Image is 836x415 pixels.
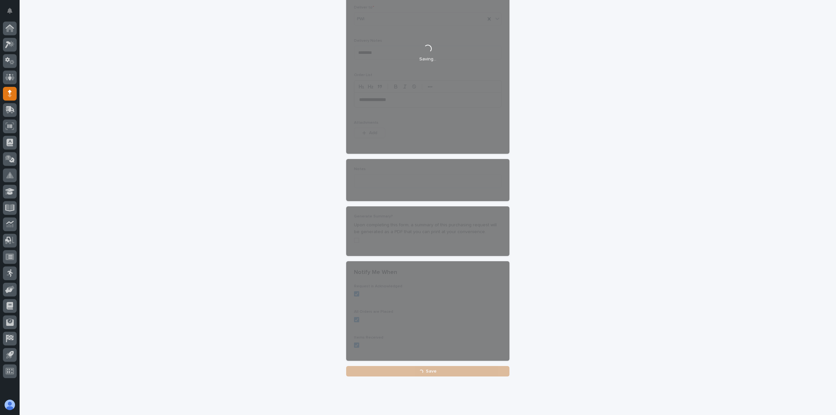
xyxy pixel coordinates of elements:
button: Notifications [3,4,17,18]
button: users-avatar [3,398,17,412]
button: Save [346,366,509,376]
div: Notifications [8,8,17,18]
p: Saving… [419,56,436,62]
span: Save [426,368,437,374]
